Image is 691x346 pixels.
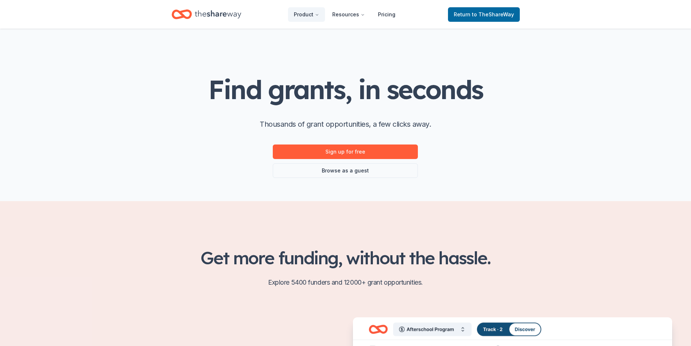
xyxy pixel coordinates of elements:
h2: Get more funding, without the hassle. [172,248,520,268]
span: to TheShareWay [472,11,514,17]
a: Sign up for free [273,144,418,159]
p: Explore 5400 funders and 12000+ grant opportunities. [172,277,520,288]
p: Thousands of grant opportunities, a few clicks away. [260,118,431,130]
nav: Main [288,6,401,23]
a: Pricing [372,7,401,22]
a: Home [172,6,241,23]
button: Product [288,7,325,22]
h1: Find grants, in seconds [208,75,482,104]
span: Return [454,10,514,19]
a: Browse as a guest [273,163,418,178]
button: Resources [326,7,371,22]
a: Returnto TheShareWay [448,7,520,22]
